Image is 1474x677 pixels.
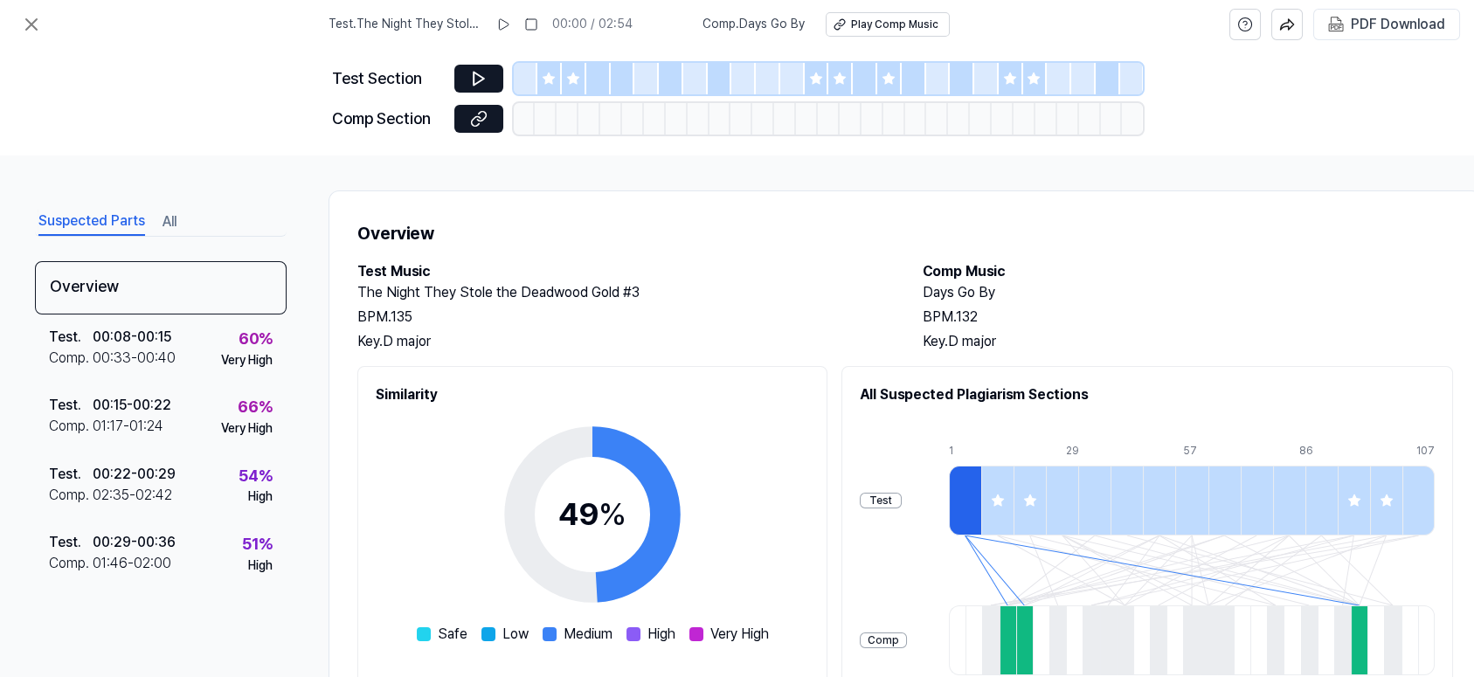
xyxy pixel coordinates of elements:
[1229,9,1261,40] button: help
[1183,444,1215,459] div: 57
[93,395,171,416] div: 00:15 - 00:22
[826,12,950,37] button: Play Comp Music
[93,532,176,553] div: 00:29 - 00:36
[239,327,273,352] div: 60 %
[332,66,444,92] div: Test Section
[923,307,1453,328] div: BPM. 132
[851,17,938,32] div: Play Comp Music
[1279,17,1295,32] img: share
[923,331,1453,352] div: Key. D major
[49,485,93,506] div: Comp .
[1328,17,1344,32] img: PDF Download
[860,632,907,649] div: Comp
[329,16,482,33] span: Test . The Night They Stole the Deadwood Gold #3
[49,532,93,553] div: Test .
[860,384,1435,405] h2: All Suspected Plagiarism Sections
[221,352,273,370] div: Very High
[49,553,93,574] div: Comp .
[248,557,273,575] div: High
[238,395,273,420] div: 66 %
[357,307,888,328] div: BPM. 135
[552,16,633,33] div: 00:00 / 02:54
[49,348,93,369] div: Comp .
[357,282,888,303] h2: The Night They Stole the Deadwood Gold #3
[502,624,529,645] span: Low
[248,488,273,506] div: High
[221,420,273,438] div: Very High
[239,464,273,489] div: 54 %
[93,485,172,506] div: 02:35 - 02:42
[647,624,675,645] span: High
[35,261,287,314] div: Overview
[38,208,145,236] button: Suspected Parts
[923,261,1453,282] h2: Comp Music
[357,331,888,352] div: Key. D major
[49,395,93,416] div: Test .
[710,624,769,645] span: Very High
[357,261,888,282] h2: Test Music
[163,208,176,236] button: All
[599,495,626,533] span: %
[923,282,1453,303] h2: Days Go By
[1299,444,1332,459] div: 86
[93,416,163,437] div: 01:17 - 01:24
[332,107,444,132] div: Comp Section
[49,416,93,437] div: Comp .
[1066,444,1098,459] div: 29
[93,553,171,574] div: 01:46 - 02:00
[49,327,93,348] div: Test .
[357,219,1453,247] h1: Overview
[93,348,176,369] div: 00:33 - 00:40
[702,16,805,33] span: Comp . Days Go By
[93,327,171,348] div: 00:08 - 00:15
[564,624,612,645] span: Medium
[376,384,809,405] h2: Similarity
[1351,13,1445,36] div: PDF Download
[438,624,467,645] span: Safe
[860,493,902,509] div: Test
[242,532,273,557] div: 51 %
[93,464,176,485] div: 00:22 - 00:29
[1416,444,1435,459] div: 107
[949,444,981,459] div: 1
[1237,16,1253,33] svg: help
[49,464,93,485] div: Test .
[558,491,626,538] div: 49
[1325,10,1449,39] button: PDF Download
